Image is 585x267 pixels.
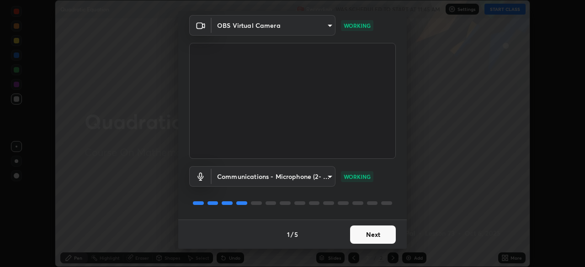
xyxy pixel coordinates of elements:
p: WORKING [344,173,371,181]
div: OBS Virtual Camera [212,166,335,187]
p: WORKING [344,21,371,30]
h4: 5 [294,230,298,239]
button: Next [350,225,396,244]
h4: 1 [287,230,290,239]
h4: / [291,230,293,239]
div: OBS Virtual Camera [212,15,335,36]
